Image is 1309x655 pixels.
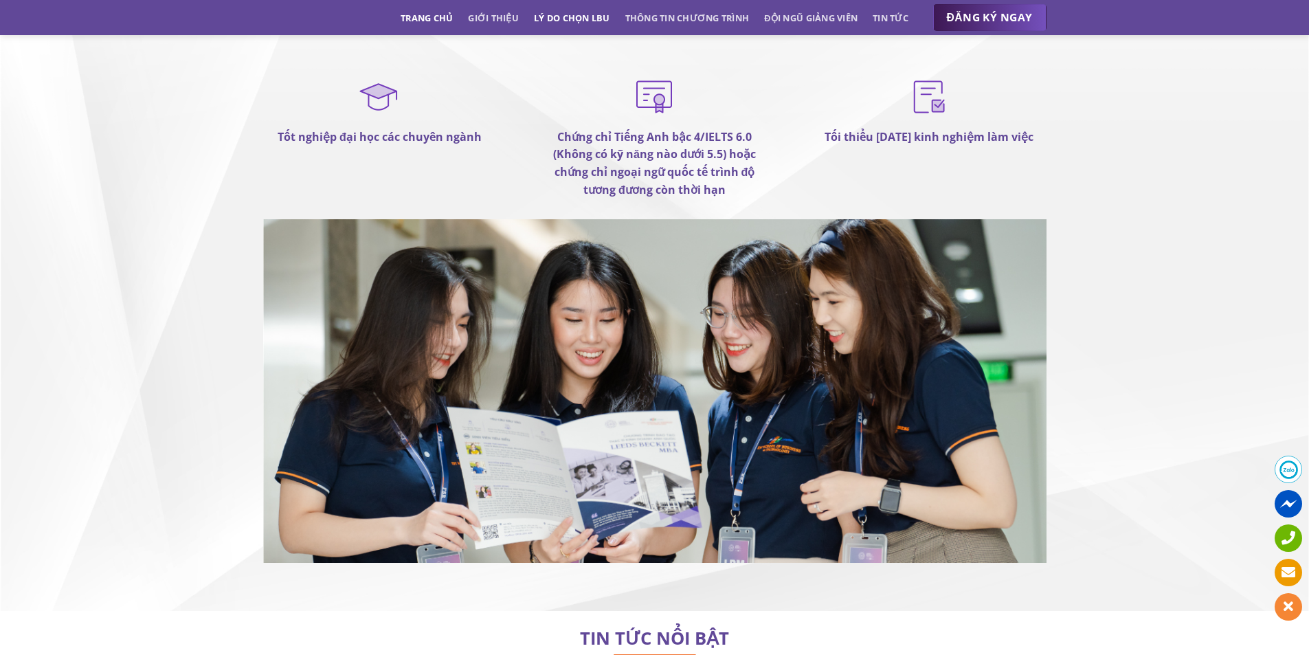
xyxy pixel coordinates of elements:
a: Lý do chọn LBU [534,5,610,30]
h2: TIN TỨC NỔI BẬT [263,632,1047,645]
a: Đội ngũ giảng viên [764,5,858,30]
a: Giới thiệu [468,5,519,30]
strong: Tối thiểu [DATE] kinh nghiệm làm việc [825,129,1033,144]
a: Thông tin chương trình [625,5,750,30]
strong: Tốt nghiệp đại học các chuyên ngành [278,129,482,144]
a: Trang chủ [401,5,453,30]
a: ĐĂNG KÝ NGAY [933,4,1047,32]
strong: Chứng chỉ Tiếng Anh bậc 4/IELTS 6.0 (Không có kỹ năng nào dưới 5.5) hoặc chứng chỉ ngoại ngữ quốc... [553,129,756,197]
span: ĐĂNG KÝ NGAY [947,9,1033,26]
a: Tin tức [873,5,908,30]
